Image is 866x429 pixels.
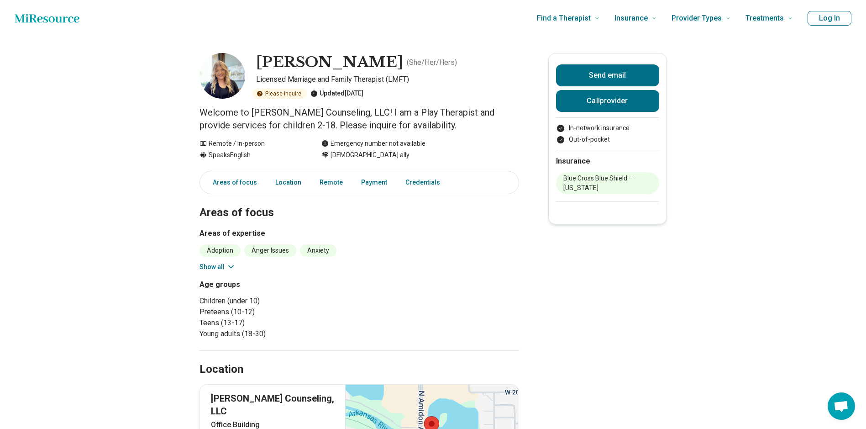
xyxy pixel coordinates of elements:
li: Young adults (18-30) [199,328,356,339]
span: Insurance [614,12,648,25]
li: In-network insurance [556,123,659,133]
h2: Areas of focus [199,183,519,221]
a: Home page [15,9,79,27]
a: Open chat [828,392,855,420]
h3: Areas of expertise [199,228,519,239]
span: [DEMOGRAPHIC_DATA] ally [331,150,409,160]
p: Welcome to [PERSON_NAME] Counseling, LLC! I am a Play Therapist and provide services for children... [199,106,519,132]
a: Payment [356,173,393,192]
button: Log In [808,11,851,26]
li: Anxiety [300,244,336,257]
li: Adoption [199,244,241,257]
ul: Payment options [556,123,659,144]
li: Anger Issues [244,244,296,257]
p: Licensed Marriage and Family Therapist (LMFT) [256,74,519,85]
h3: Age groups [199,279,356,290]
div: Speaks English [199,150,303,160]
span: Provider Types [672,12,722,25]
button: Callprovider [556,90,659,112]
li: Teens (13-17) [199,318,356,328]
span: Find a Therapist [537,12,591,25]
li: Blue Cross Blue Shield – [US_STATE] [556,172,659,194]
a: Areas of focus [202,173,262,192]
button: Send email [556,64,659,86]
p: ( She/Her/Hers ) [407,57,457,68]
img: Jody Jones, Licensed Marriage and Family Therapist (LMFT) [199,53,245,99]
button: Show all [199,262,236,272]
h2: Insurance [556,156,659,167]
a: Remote [314,173,348,192]
h1: [PERSON_NAME] [256,53,403,72]
div: Remote / In-person [199,139,303,148]
li: Preteens (10-12) [199,307,356,318]
div: Updated [DATE] [310,89,363,99]
h2: Location [199,362,243,377]
a: Credentials [400,173,451,192]
li: Out-of-pocket [556,135,659,144]
li: Children (under 10) [199,296,356,307]
p: [PERSON_NAME] Counseling, LLC [211,392,335,418]
div: Please inquire [252,89,307,99]
div: Emergency number not available [321,139,425,148]
span: Treatments [745,12,784,25]
a: Location [270,173,307,192]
